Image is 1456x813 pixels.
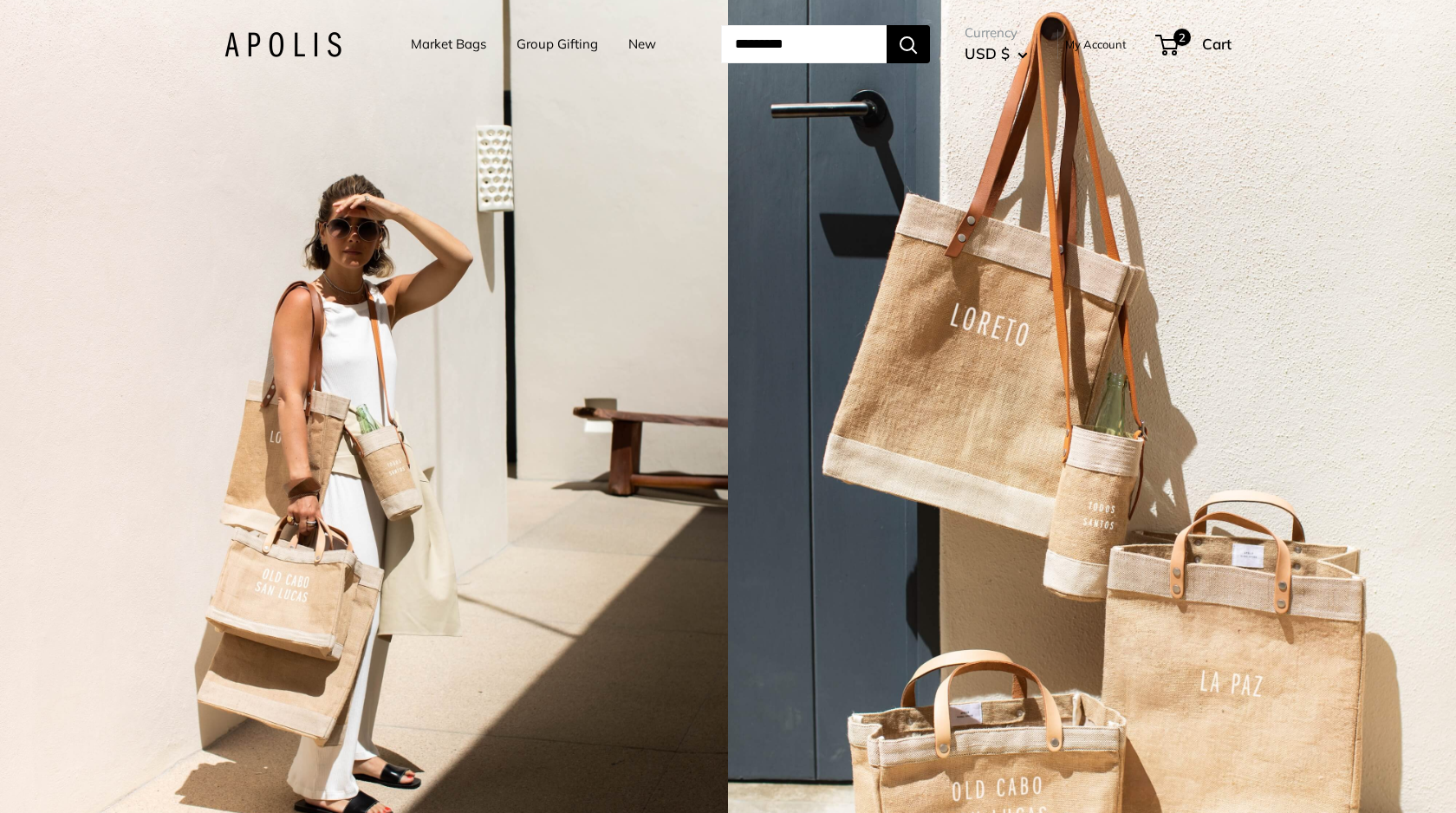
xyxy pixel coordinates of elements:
[1065,34,1127,55] a: My Account
[1173,29,1191,46] span: 2
[965,40,1028,68] button: USD $
[628,32,656,56] a: New
[887,25,930,63] button: Search
[965,21,1028,45] span: Currency
[1202,35,1232,53] span: Cart
[517,32,598,56] a: Group Gifting
[1157,30,1232,58] a: 2 Cart
[411,32,486,56] a: Market Bags
[224,32,341,57] img: Apolis
[965,44,1010,62] span: USD $
[721,25,887,63] input: Search...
